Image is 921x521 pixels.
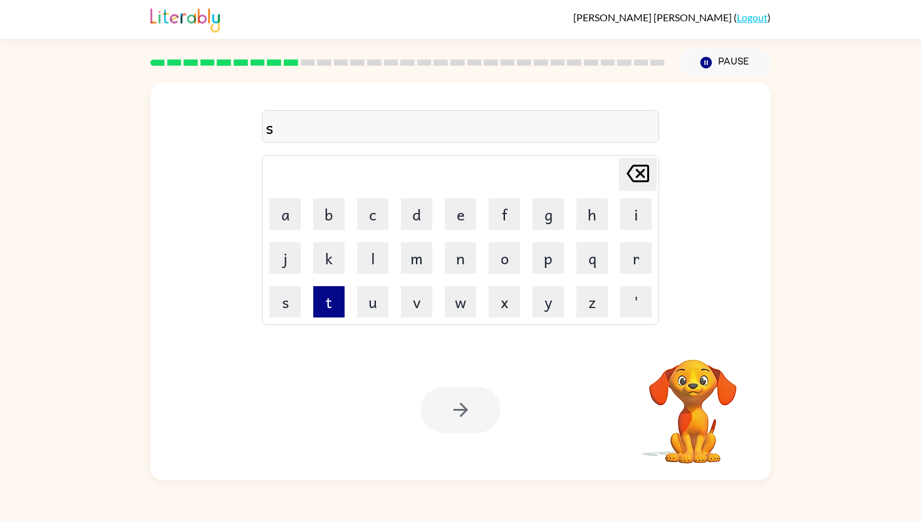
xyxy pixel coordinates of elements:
button: o [489,242,520,274]
a: Logout [737,11,767,23]
button: b [313,199,345,230]
button: z [576,286,608,317]
div: s [266,114,655,140]
button: e [445,199,476,230]
div: ( ) [573,11,771,23]
button: q [576,242,608,274]
button: f [489,199,520,230]
button: t [313,286,345,317]
button: v [401,286,432,317]
button: i [620,199,652,230]
video: Your browser must support playing .mp4 files to use Literably. Please try using another browser. [630,340,756,465]
button: c [357,199,388,230]
button: m [401,242,432,274]
button: g [533,199,564,230]
button: y [533,286,564,317]
button: p [533,242,564,274]
button: n [445,242,476,274]
img: Literably [150,5,220,33]
button: l [357,242,388,274]
button: x [489,286,520,317]
button: u [357,286,388,317]
span: [PERSON_NAME] [PERSON_NAME] [573,11,734,23]
button: a [269,199,301,230]
button: k [313,242,345,274]
button: h [576,199,608,230]
button: w [445,286,476,317]
button: r [620,242,652,274]
button: s [269,286,301,317]
button: d [401,199,432,230]
button: ' [620,286,652,317]
button: j [269,242,301,274]
button: Pause [680,48,771,77]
